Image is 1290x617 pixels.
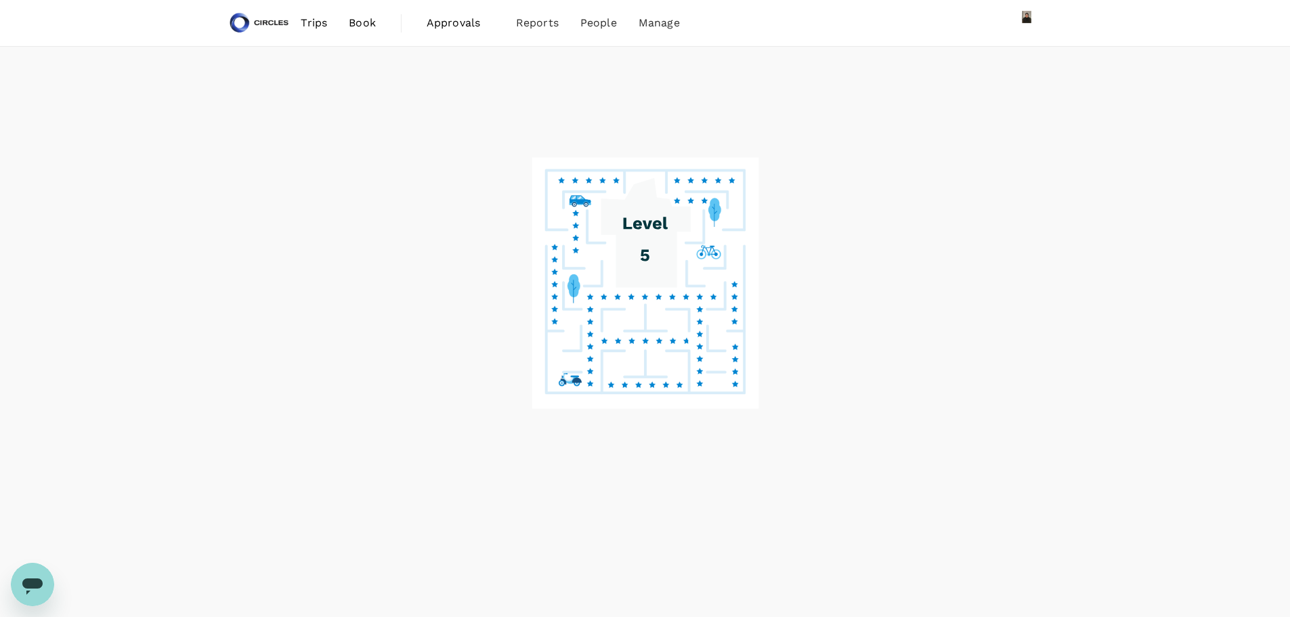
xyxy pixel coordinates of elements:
[427,15,494,31] span: Approvals
[301,15,327,31] span: Trips
[580,15,617,31] span: People
[639,15,680,31] span: Manage
[1014,9,1041,37] img: Azizi Ratna Yulis Mohd Zin
[516,15,559,31] span: Reports
[228,8,291,38] img: Circles
[349,15,376,31] span: Book
[11,563,54,606] iframe: Button to launch messaging window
